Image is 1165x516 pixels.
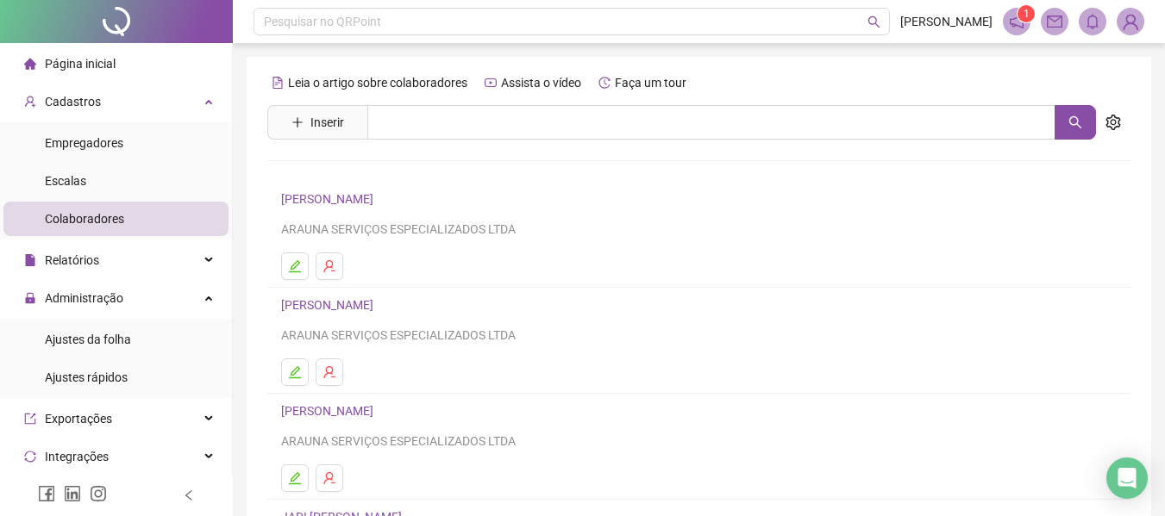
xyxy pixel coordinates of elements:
span: left [183,489,195,501]
span: Faça um tour [615,76,686,90]
span: facebook [38,485,55,502]
a: [PERSON_NAME] [281,298,379,312]
span: Administração [45,291,123,305]
span: sync [24,451,36,463]
span: bell [1085,14,1100,29]
span: lock [24,292,36,304]
span: Assista o vídeo [501,76,581,90]
span: export [24,413,36,425]
span: user-delete [323,259,336,273]
span: edit [288,365,302,379]
span: file [24,254,36,266]
span: history [598,77,611,89]
span: plus [291,116,304,128]
span: Empregadores [45,136,123,150]
span: Cadastros [45,95,101,109]
span: Colaboradores [45,212,124,226]
span: mail [1047,14,1062,29]
span: instagram [90,485,107,502]
a: [PERSON_NAME] [281,192,379,206]
span: user-delete [323,365,336,379]
span: Inserir [310,113,344,132]
span: Ajustes da folha [45,333,131,346]
span: Relatórios [45,253,99,267]
span: home [24,58,36,70]
span: edit [288,259,302,273]
span: search [867,16,880,28]
span: Ajustes rápidos [45,370,128,384]
span: Exportações [45,412,112,426]
span: Escalas [45,174,86,188]
span: youtube [485,77,497,89]
div: Open Intercom Messenger [1106,457,1148,499]
div: ARAUNA SERVIÇOS ESPECIALIZADOS LTDA [281,220,1117,239]
button: Inserir [278,109,358,136]
sup: 1 [1018,5,1035,22]
span: Leia o artigo sobre colaboradores [288,76,467,90]
span: Integrações [45,450,109,463]
a: [PERSON_NAME] [281,404,379,418]
img: 93083 [1118,9,1143,34]
div: ARAUNA SERVIÇOS ESPECIALIZADOS LTDA [281,432,1117,451]
span: Página inicial [45,57,116,71]
span: [PERSON_NAME] [900,12,993,31]
span: search [1068,115,1082,129]
span: edit [288,471,302,485]
span: user-add [24,96,36,108]
span: file-text [272,77,284,89]
span: user-delete [323,471,336,485]
span: setting [1105,115,1121,130]
span: linkedin [64,485,81,502]
span: notification [1009,14,1024,29]
div: ARAUNA SERVIÇOS ESPECIALIZADOS LTDA [281,326,1117,345]
span: 1 [1024,8,1030,20]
